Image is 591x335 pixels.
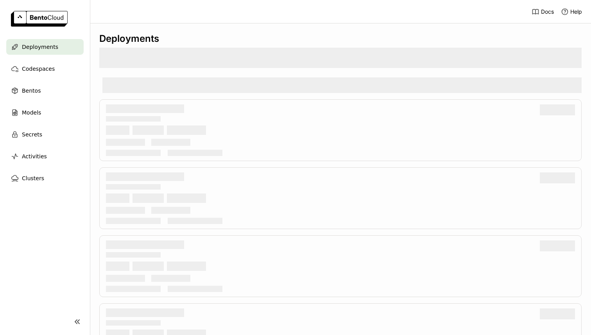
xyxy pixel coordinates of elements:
span: Activities [22,152,47,161]
div: Help [561,8,582,16]
span: Codespaces [22,64,55,73]
a: Docs [532,8,554,16]
img: logo [11,11,68,27]
span: Docs [541,8,554,15]
span: Bentos [22,86,41,95]
div: Deployments [99,33,582,45]
span: Models [22,108,41,117]
span: Help [570,8,582,15]
a: Clusters [6,170,84,186]
span: Secrets [22,130,42,139]
a: Bentos [6,83,84,99]
span: Deployments [22,42,58,52]
a: Activities [6,149,84,164]
span: Clusters [22,174,44,183]
a: Secrets [6,127,84,142]
a: Models [6,105,84,120]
